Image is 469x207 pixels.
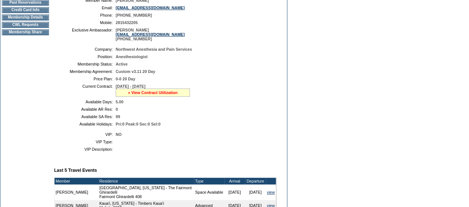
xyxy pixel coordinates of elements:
[57,6,113,10] td: Email:
[245,178,266,184] td: Departure
[57,140,113,144] td: VIP Type:
[54,168,97,173] b: Last 5 Travel Events
[57,132,113,137] td: VIP:
[116,100,123,104] span: 5.00
[194,184,224,200] td: Space Available
[128,90,178,95] a: » View Contract Utilization
[116,62,128,66] span: Active
[267,190,275,194] a: view
[57,77,113,81] td: Price Plan:
[116,77,135,81] span: 0-0 20 Day
[2,7,49,13] td: Credit Card Info
[57,147,113,151] td: VIP Description:
[2,14,49,20] td: Membership Details
[57,107,113,111] td: Available AR Res:
[116,84,145,89] span: [DATE] - [DATE]
[2,22,49,28] td: CWL Requests
[57,69,113,74] td: Membership Agreement:
[57,54,113,59] td: Position:
[116,20,138,25] span: 2815432205
[116,6,185,10] a: [EMAIL_ADDRESS][DOMAIN_NAME]
[57,100,113,104] td: Available Days:
[57,47,113,51] td: Company:
[116,47,192,51] span: Northwest Anesthesia and Pain Services
[57,122,113,126] td: Available Holidays:
[116,54,148,59] span: Anesthesiologist
[55,178,98,184] td: Member
[194,178,224,184] td: Type
[116,28,185,41] span: [PERSON_NAME] [PHONE_NUMBER]
[55,184,98,200] td: [PERSON_NAME]
[57,20,113,25] td: Mobile:
[224,184,245,200] td: [DATE]
[245,184,266,200] td: [DATE]
[98,184,194,200] td: [GEOGRAPHIC_DATA], [US_STATE] - The Fairmont Ghirardelli Fairmont Ghirardelli 408
[116,132,122,137] span: NO
[116,13,152,17] span: [PHONE_NUMBER]
[57,28,113,41] td: Exclusive Ambassador:
[57,62,113,66] td: Membership Status:
[116,32,185,37] a: [EMAIL_ADDRESS][DOMAIN_NAME]
[57,84,113,97] td: Current Contract:
[224,178,245,184] td: Arrival
[98,178,194,184] td: Residence
[2,29,49,35] td: Membership Share
[116,122,161,126] span: Pri:0 Peak:0 Sec:0 Sel:0
[116,114,120,119] span: 99
[57,114,113,119] td: Available SA Res:
[116,107,118,111] span: 0
[57,13,113,17] td: Phone:
[116,69,155,74] span: Custom v3.11 20 Day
